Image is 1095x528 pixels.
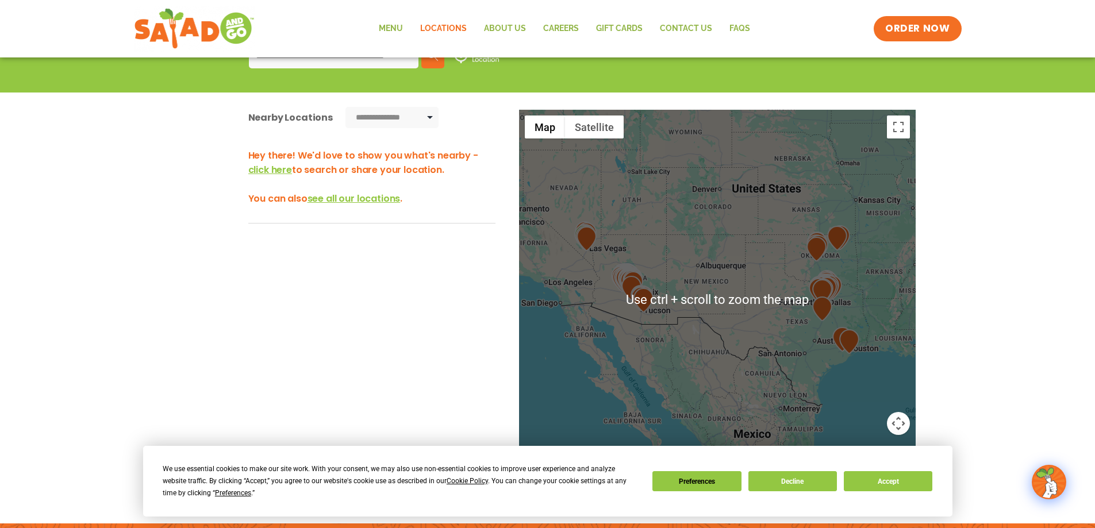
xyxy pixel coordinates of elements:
[721,16,759,42] a: FAQs
[134,6,255,52] img: new-SAG-logo-768×292
[844,471,932,491] button: Accept
[248,163,292,176] span: click here
[874,16,961,41] a: ORDER NOW
[748,471,837,491] button: Decline
[651,16,721,42] a: Contact Us
[887,412,910,435] button: Map camera controls
[887,115,910,138] button: Toggle fullscreen view
[370,16,412,42] a: Menu
[447,477,488,485] span: Cookie Policy
[652,471,741,491] button: Preferences
[412,16,475,42] a: Locations
[535,16,587,42] a: Careers
[475,16,535,42] a: About Us
[215,489,251,497] span: Preferences
[370,16,759,42] nav: Menu
[587,16,651,42] a: GIFT CARDS
[565,115,624,138] button: Show satellite imagery
[143,446,952,517] div: Cookie Consent Prompt
[163,463,639,499] div: We use essential cookies to make our site work. With your consent, we may also use non-essential ...
[1033,466,1065,498] img: wpChatIcon
[248,110,333,125] div: Nearby Locations
[308,192,401,205] span: see all our locations
[248,148,495,206] h3: Hey there! We'd love to show you what's nearby - to search or share your location. You can also .
[885,22,950,36] span: ORDER NOW
[525,115,565,138] button: Show street map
